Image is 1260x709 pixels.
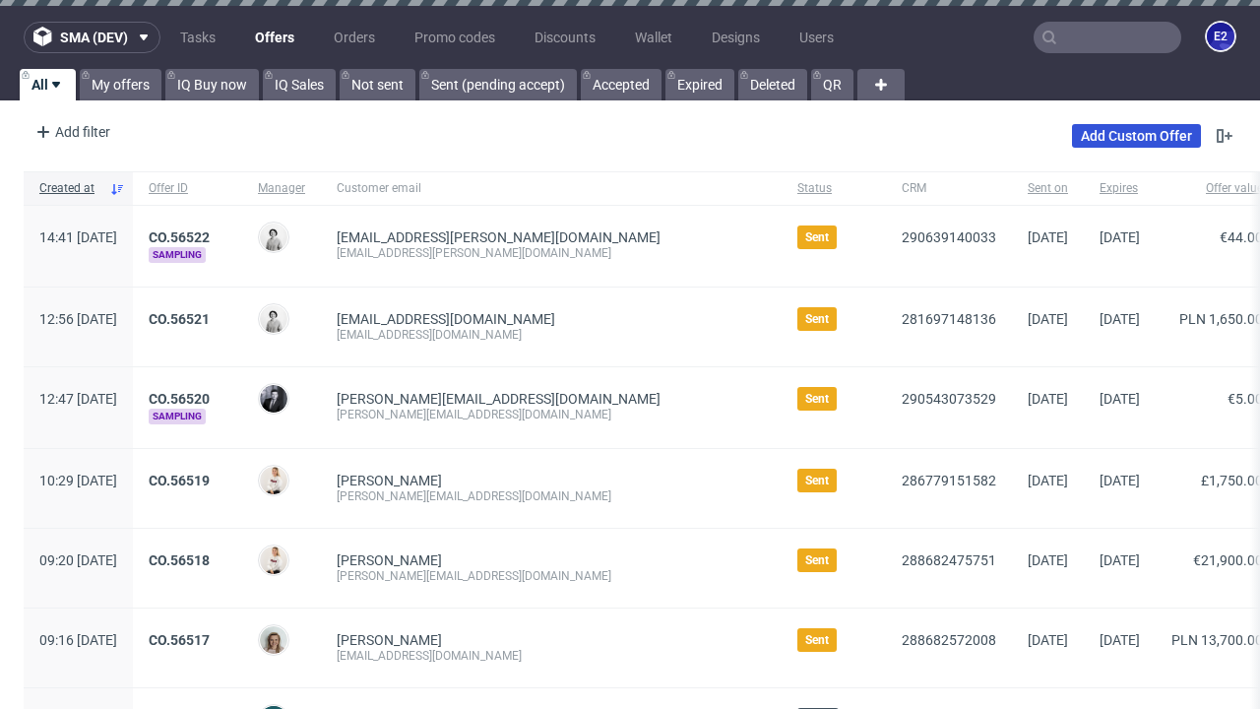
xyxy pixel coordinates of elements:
[337,552,442,568] a: [PERSON_NAME]
[149,247,206,263] span: Sampling
[337,632,442,648] a: [PERSON_NAME]
[28,116,114,148] div: Add filter
[581,69,661,100] a: Accepted
[337,229,661,245] span: [EMAIL_ADDRESS][PERSON_NAME][DOMAIN_NAME]
[260,224,287,251] img: Dudek Mariola
[902,632,996,648] a: 288682572008
[1100,229,1140,245] span: [DATE]
[1100,391,1140,407] span: [DATE]
[805,391,829,407] span: Sent
[1072,124,1201,148] a: Add Custom Offer
[149,473,210,488] a: CO.56519
[805,632,829,648] span: Sent
[337,407,766,422] div: [PERSON_NAME][EMAIL_ADDRESS][DOMAIN_NAME]
[80,69,161,100] a: My offers
[24,22,160,53] button: sma (dev)
[902,552,996,568] a: 288682475751
[902,311,996,327] a: 281697148136
[902,180,996,197] span: CRM
[149,632,210,648] a: CO.56517
[523,22,607,53] a: Discounts
[149,391,210,407] a: CO.56520
[1028,229,1068,245] span: [DATE]
[149,180,226,197] span: Offer ID
[322,22,387,53] a: Orders
[39,180,101,197] span: Created at
[168,22,227,53] a: Tasks
[165,69,259,100] a: IQ Buy now
[902,473,996,488] a: 286779151582
[665,69,734,100] a: Expired
[258,180,305,197] span: Manager
[1028,552,1068,568] span: [DATE]
[39,552,117,568] span: 09:20 [DATE]
[902,229,996,245] a: 290639140033
[805,311,829,327] span: Sent
[337,245,766,261] div: [EMAIL_ADDRESS][PERSON_NAME][DOMAIN_NAME]
[149,229,210,245] a: CO.56522
[260,547,287,574] img: Mari Fok
[623,22,684,53] a: Wallet
[337,568,766,584] div: [PERSON_NAME][EMAIL_ADDRESS][DOMAIN_NAME]
[340,69,415,100] a: Not sent
[337,327,766,343] div: [EMAIL_ADDRESS][DOMAIN_NAME]
[260,467,287,494] img: Mari Fok
[1207,23,1234,50] figcaption: e2
[811,69,853,100] a: QR
[419,69,577,100] a: Sent (pending accept)
[1100,552,1140,568] span: [DATE]
[1028,632,1068,648] span: [DATE]
[39,229,117,245] span: 14:41 [DATE]
[797,180,870,197] span: Status
[805,552,829,568] span: Sent
[805,473,829,488] span: Sent
[403,22,507,53] a: Promo codes
[260,385,287,413] img: Philippe Dubuy
[260,305,287,333] img: Dudek Mariola
[337,180,766,197] span: Customer email
[39,632,117,648] span: 09:16 [DATE]
[337,488,766,504] div: [PERSON_NAME][EMAIL_ADDRESS][DOMAIN_NAME]
[1100,632,1140,648] span: [DATE]
[260,626,287,654] img: Monika Poźniak
[1100,473,1140,488] span: [DATE]
[39,391,117,407] span: 12:47 [DATE]
[149,311,210,327] a: CO.56521
[337,473,442,488] a: [PERSON_NAME]
[149,409,206,424] span: Sampling
[39,311,117,327] span: 12:56 [DATE]
[337,391,661,407] span: [PERSON_NAME][EMAIL_ADDRESS][DOMAIN_NAME]
[1028,311,1068,327] span: [DATE]
[1100,311,1140,327] span: [DATE]
[149,552,210,568] a: CO.56518
[902,391,996,407] a: 290543073529
[20,69,76,100] a: All
[243,22,306,53] a: Offers
[39,473,117,488] span: 10:29 [DATE]
[337,311,555,327] span: [EMAIL_ADDRESS][DOMAIN_NAME]
[1028,391,1068,407] span: [DATE]
[805,229,829,245] span: Sent
[1028,180,1068,197] span: Sent on
[787,22,846,53] a: Users
[60,31,128,44] span: sma (dev)
[700,22,772,53] a: Designs
[263,69,336,100] a: IQ Sales
[1028,473,1068,488] span: [DATE]
[1100,180,1140,197] span: Expires
[337,648,766,664] div: [EMAIL_ADDRESS][DOMAIN_NAME]
[738,69,807,100] a: Deleted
